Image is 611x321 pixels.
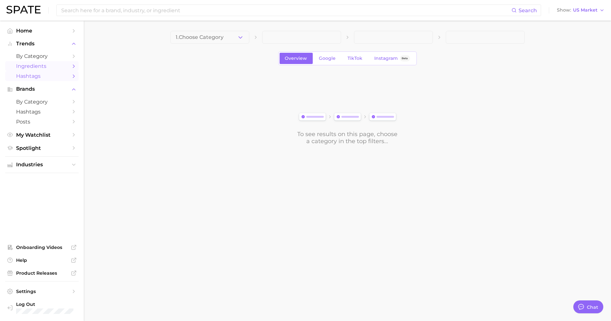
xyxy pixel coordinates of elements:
[6,6,41,14] img: SPATE
[5,143,79,153] a: Spotlight
[573,8,597,12] span: US Market
[16,301,73,307] span: Log Out
[555,6,606,14] button: ShowUS Market
[16,132,68,138] span: My Watchlist
[5,160,79,170] button: Industries
[5,299,79,316] a: Log out. Currently logged in with e-mail ykkim110@cosrx.co.kr.
[5,287,79,296] a: Settings
[16,53,68,59] span: by Category
[5,117,79,127] a: Posts
[5,51,79,61] a: by Category
[16,28,68,34] span: Home
[5,107,79,117] a: Hashtags
[5,84,79,94] button: Brands
[342,53,368,64] a: TikTok
[5,130,79,140] a: My Watchlist
[5,61,79,71] a: Ingredients
[5,97,79,107] a: by Category
[16,63,68,69] span: Ingredients
[348,56,363,61] span: TikTok
[16,270,68,276] span: Product Releases
[61,5,511,16] input: Search here for a brand, industry, or ingredient
[402,56,408,61] span: Beta
[5,268,79,278] a: Product Releases
[297,131,398,145] div: To see results on this page, choose a category in the top filters...
[16,289,68,294] span: Settings
[5,243,79,252] a: Onboarding Videos
[375,56,398,61] span: Instagram
[280,53,313,64] a: Overview
[16,109,68,115] span: Hashtags
[16,99,68,105] span: by Category
[16,41,68,47] span: Trends
[5,26,79,36] a: Home
[297,112,398,123] img: svg%3e
[16,119,68,125] span: Posts
[170,31,249,44] button: 1.Choose Category
[519,7,537,14] span: Search
[369,53,415,64] a: InstagramBeta
[16,244,68,250] span: Onboarding Videos
[5,71,79,81] a: Hashtags
[557,8,571,12] span: Show
[16,257,68,263] span: Help
[16,145,68,151] span: Spotlight
[5,255,79,265] a: Help
[16,162,68,168] span: Industries
[5,39,79,49] button: Trends
[176,34,224,40] span: 1. Choose Category
[314,53,341,64] a: Google
[16,86,68,92] span: Brands
[285,56,307,61] span: Overview
[16,73,68,79] span: Hashtags
[319,56,336,61] span: Google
